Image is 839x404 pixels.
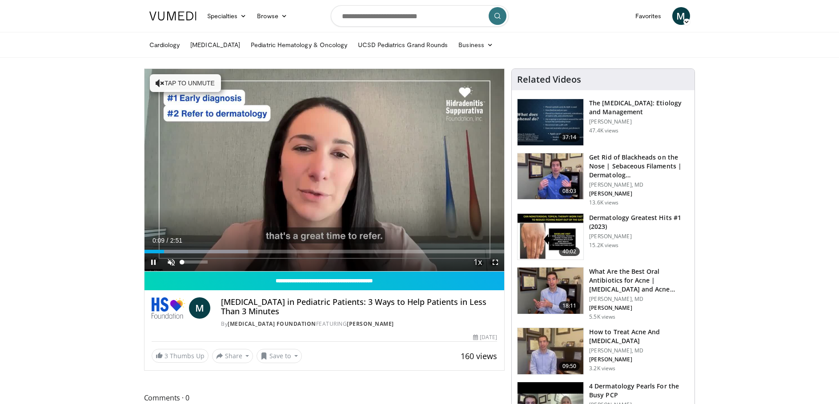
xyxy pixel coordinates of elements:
[144,36,185,54] a: Cardiology
[202,7,252,25] a: Specialties
[212,349,253,363] button: Share
[162,253,180,271] button: Unmute
[589,153,689,180] h3: Get Rid of Blackheads on the Nose | Sebaceous Filaments | Dermatolog…
[167,237,169,244] span: /
[152,349,209,363] a: 3 Thumbs Up
[589,127,618,134] p: 47.4K views
[517,99,689,146] a: 37:14 The [MEDICAL_DATA]: Etiology and Management [PERSON_NAME] 47.4K views
[518,153,583,200] img: 54dc8b42-62c8-44d6-bda4-e2b4e6a7c56d.150x105_q85_crop-smart_upscale.jpg
[149,12,197,20] img: VuMedi Logo
[145,253,162,271] button: Pause
[589,199,618,206] p: 13.6K views
[589,190,689,197] p: [PERSON_NAME]
[589,99,689,116] h3: The [MEDICAL_DATA]: Etiology and Management
[518,328,583,374] img: a3cafd6f-40a9-4bb9-837d-a5e4af0c332c.150x105_q85_crop-smart_upscale.jpg
[182,260,208,264] div: Volume Level
[559,247,580,256] span: 40:02
[559,133,580,142] span: 37:14
[353,36,453,54] a: UCSD Pediatrics Grand Rounds
[559,362,580,371] span: 09:50
[245,36,353,54] a: Pediatric Hematology & Oncology
[589,313,615,320] p: 5.5K views
[589,118,689,125] p: [PERSON_NAME]
[559,301,580,310] span: 18:11
[150,74,221,92] button: Tap to unmute
[153,237,165,244] span: 0:09
[589,356,689,363] p: [PERSON_NAME]
[517,74,581,85] h4: Related Videos
[461,351,497,361] span: 160 views
[145,69,505,272] video-js: Video Player
[347,320,394,328] a: [PERSON_NAME]
[517,328,689,375] a: 09:50 How to Treat Acne And [MEDICAL_DATA] [PERSON_NAME], MD [PERSON_NAME] 3.2K views
[170,237,182,244] span: 2:51
[517,267,689,320] a: 18:11 What Are the Best Oral Antibiotics for Acne | [MEDICAL_DATA] and Acne… [PERSON_NAME], MD [P...
[518,268,583,314] img: cd394936-f734-46a2-a1c5-7eff6e6d7a1f.150x105_q85_crop-smart_upscale.jpg
[672,7,690,25] a: M
[473,333,497,341] div: [DATE]
[152,297,186,319] img: Hidradenitis Suppurativa Foundation
[589,242,618,249] p: 15.2K views
[165,352,168,360] span: 3
[517,153,689,206] a: 08:03 Get Rid of Blackheads on the Nose | Sebaceous Filaments | Dermatolog… [PERSON_NAME], MD [PE...
[486,253,504,271] button: Fullscreen
[221,297,497,316] h4: [MEDICAL_DATA] in Pediatric Patients: 3 Ways to Help Patients in Less Than 3 Minutes
[589,296,689,303] p: [PERSON_NAME], MD
[185,36,245,54] a: [MEDICAL_DATA]
[331,5,509,27] input: Search topics, interventions
[518,99,583,145] img: c5af237d-e68a-4dd3-8521-77b3daf9ece4.150x105_q85_crop-smart_upscale.jpg
[589,328,689,345] h3: How to Treat Acne And [MEDICAL_DATA]
[559,187,580,196] span: 08:03
[589,304,689,312] p: [PERSON_NAME]
[589,347,689,354] p: [PERSON_NAME], MD
[518,214,583,260] img: 167f4955-2110-4677-a6aa-4d4647c2ca19.150x105_q85_crop-smart_upscale.jpg
[257,349,302,363] button: Save to
[221,320,497,328] div: By FEATURING
[589,382,689,400] h3: 4 Dermatology Pearls For the Busy PCP
[453,36,498,54] a: Business
[228,320,316,328] a: [MEDICAL_DATA] Foundation
[589,181,689,188] p: [PERSON_NAME], MD
[517,213,689,260] a: 40:02 Dermatology Greatest Hits #1 (2023) [PERSON_NAME] 15.2K views
[144,392,505,404] span: Comments 0
[189,297,210,319] a: M
[589,365,615,372] p: 3.2K views
[469,253,486,271] button: Playback Rate
[589,233,689,240] p: [PERSON_NAME]
[630,7,667,25] a: Favorites
[589,267,689,294] h3: What Are the Best Oral Antibiotics for Acne | [MEDICAL_DATA] and Acne…
[252,7,293,25] a: Browse
[145,250,505,253] div: Progress Bar
[589,213,689,231] h3: Dermatology Greatest Hits #1 (2023)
